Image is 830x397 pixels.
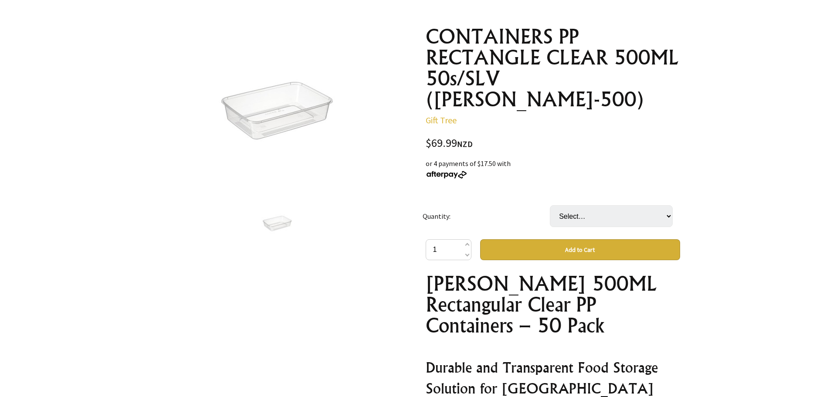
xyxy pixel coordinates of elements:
h1: CONTAINERS PP RECTANGLE CLEAR 500ML 50s/SLV ([PERSON_NAME]-500) [426,26,680,110]
a: Gift Tree [426,115,457,126]
img: Afterpay [426,171,468,179]
td: Quantity: [423,193,550,239]
div: $69.99 [426,138,680,149]
div: or 4 payments of $17.50 with [426,158,680,179]
h1: [PERSON_NAME] 500ML Rectangular Clear PP Containers – 50 Pack [426,273,680,336]
img: CONTAINERS PP RECTANGLE CLEAR 500ML 50s/SLV (BONSON BS-500) [258,207,297,240]
img: CONTAINERS PP RECTANGLE CLEAR 500ML 50s/SLV (BONSON BS-500) [204,48,350,174]
button: Add to Cart [480,239,680,260]
span: NZD [457,139,473,149]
